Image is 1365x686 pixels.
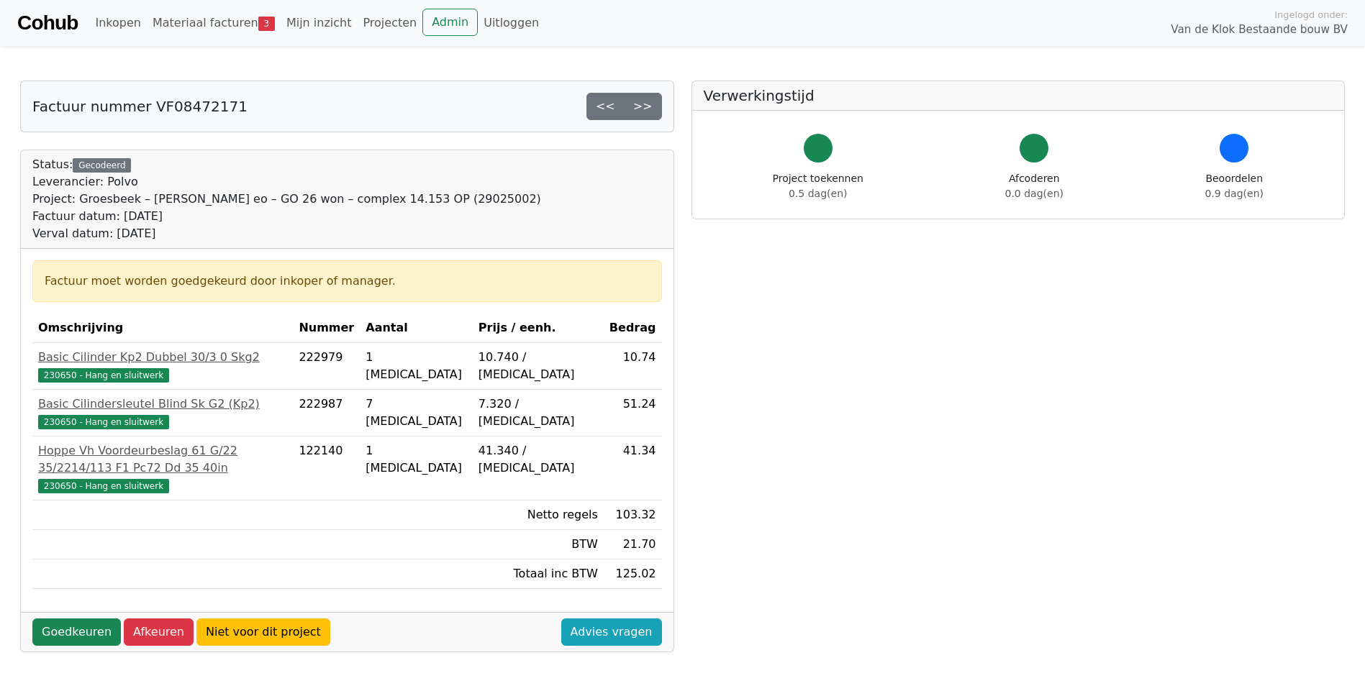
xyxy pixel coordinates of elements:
div: Factuur datum: [DATE] [32,208,541,225]
div: Basic Cilinder Kp2 Dubbel 30/3 0 Skg2 [38,349,287,366]
td: 222987 [293,390,360,436]
div: Basic Cilindersleutel Blind Sk G2 (Kp2) [38,395,287,413]
a: Materiaal facturen3 [147,9,281,37]
div: 7.320 / [MEDICAL_DATA] [479,395,598,430]
td: 125.02 [604,559,662,589]
td: 103.32 [604,500,662,530]
td: 222979 [293,343,360,390]
span: 3 [258,17,275,31]
a: Cohub [17,6,78,40]
h5: Factuur nummer VF08472171 [32,98,248,115]
td: 51.24 [604,390,662,436]
a: Basic Cilinder Kp2 Dubbel 30/3 0 Skg2230650 - Hang en sluitwerk [38,349,287,383]
span: 230650 - Hang en sluitwerk [38,368,169,383]
span: 230650 - Hang en sluitwerk [38,415,169,429]
th: Omschrijving [32,314,293,343]
td: Netto regels [473,500,604,530]
div: Project toekennen [773,171,863,201]
td: 21.70 [604,530,662,559]
span: 0.9 dag(en) [1205,188,1264,199]
div: Factuur moet worden goedgekeurd door inkoper of manager. [45,273,650,290]
div: Beoordelen [1205,171,1264,201]
div: Verval datum: [DATE] [32,225,541,242]
th: Aantal [360,314,473,343]
a: Admin [422,9,478,36]
div: Gecodeerd [73,158,131,173]
span: Ingelogd onder: [1274,8,1348,22]
a: << [586,93,625,120]
td: BTW [473,530,604,559]
a: Basic Cilindersleutel Blind Sk G2 (Kp2)230650 - Hang en sluitwerk [38,395,287,430]
a: Projecten [357,9,422,37]
th: Prijs / eenh. [473,314,604,343]
div: 41.340 / [MEDICAL_DATA] [479,442,598,477]
a: Mijn inzicht [281,9,358,37]
a: >> [624,93,662,120]
a: Afkeuren [124,618,194,646]
a: Advies vragen [561,618,662,646]
span: 0.0 dag(en) [1005,188,1064,199]
h5: Verwerkingstijd [704,87,1333,104]
a: Niet voor dit project [196,618,330,646]
div: Afcoderen [1005,171,1064,201]
div: 10.740 / [MEDICAL_DATA] [479,349,598,383]
span: 0.5 dag(en) [789,188,847,199]
a: Inkopen [89,9,146,37]
td: 41.34 [604,436,662,500]
div: Status: [32,156,541,242]
div: 1 [MEDICAL_DATA] [366,349,467,383]
td: 10.74 [604,343,662,390]
th: Nummer [293,314,360,343]
td: 122140 [293,436,360,500]
div: Hoppe Vh Voordeurbeslag 61 G/22 35/2214/113 F1 Pc72 Dd 35 40in [38,442,287,477]
span: 230650 - Hang en sluitwerk [38,479,169,493]
a: Uitloggen [478,9,545,37]
div: 1 [MEDICAL_DATA] [366,442,467,477]
th: Bedrag [604,314,662,343]
td: Totaal inc BTW [473,559,604,589]
div: Project: Groesbeek – [PERSON_NAME] eo – GO 26 won – complex 14.153 OP (29025002) [32,191,541,208]
a: Hoppe Vh Voordeurbeslag 61 G/22 35/2214/113 F1 Pc72 Dd 35 40in230650 - Hang en sluitwerk [38,442,287,494]
div: Leverancier: Polvo [32,173,541,191]
a: Goedkeuren [32,618,121,646]
span: Van de Klok Bestaande bouw BV [1171,22,1348,38]
div: 7 [MEDICAL_DATA] [366,395,467,430]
